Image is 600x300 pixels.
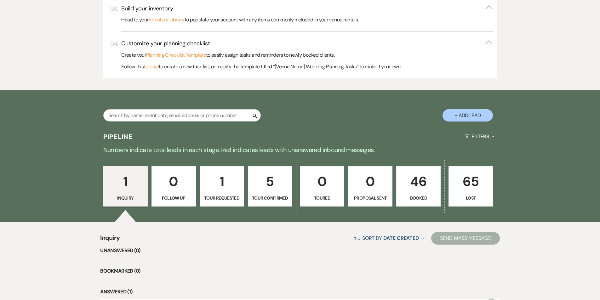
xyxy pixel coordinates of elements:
p: Head to your to populate your account with any items commonly included in your venue rentals. [121,16,493,24]
a: Planning Checklist Template [146,51,206,59]
a: 0Follow Up [151,166,196,207]
p: 46 [400,171,437,192]
a: 65Lost [449,166,493,207]
a: 46Booked [396,166,441,207]
a: 1Inquiry [103,166,148,207]
button: Send Mass Message [431,232,500,245]
p: 1 [107,171,144,192]
a: 5Tour Confirmed [248,166,292,207]
h3: Customize your planning checklist [121,40,210,48]
button: Build your inventory [121,5,493,13]
a: tutorial [144,63,159,71]
button: Customize your planning checklist [121,40,493,48]
p: 0 [156,171,192,192]
li: Answered (1) [100,288,500,296]
p: Proposal Sent [352,195,388,201]
p: Tour Confirmed [252,195,288,201]
button: Filters [462,128,497,145]
a: 1Tour Requested [200,166,244,207]
p: Lost [453,195,489,201]
li: Bookmarked (0) [100,267,500,275]
span: Inquiry [100,233,120,246]
p: Booked [400,195,437,201]
input: Search by name, event date, email address or phone number [103,109,261,122]
a: 0Toured [300,166,345,207]
a: 0Proposal Sent [348,166,392,207]
h3: Pipeline [103,132,133,141]
span: Date Created [383,235,419,241]
a: Inventory Library [149,16,185,24]
p: 0 [352,171,388,192]
button: Sort By Date Created [351,230,426,246]
p: 1 [204,171,240,192]
p: Inquiry [107,195,144,201]
p: Follow Up [156,195,192,201]
span: ↑↓ [353,235,361,241]
p: Tour Requested [204,195,240,201]
li: Unanswered (0) [100,246,500,255]
p: 65 [453,171,489,192]
p: 5 [252,171,288,192]
button: + Add Lead [443,109,493,122]
p: Follow this to create a new task list, or modify the template titled “[Venue Name] Wedding Planni... [121,63,493,71]
p: Toured [304,195,340,201]
h3: Build your inventory [121,5,173,13]
p: 0 [304,171,340,192]
p: Numbers indicate total leads in each stage. Red indicates leads with unanswered inbound messages. [73,145,527,155]
p: Create your to easily assign tasks and reminders to newly booked clients. [121,51,493,59]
